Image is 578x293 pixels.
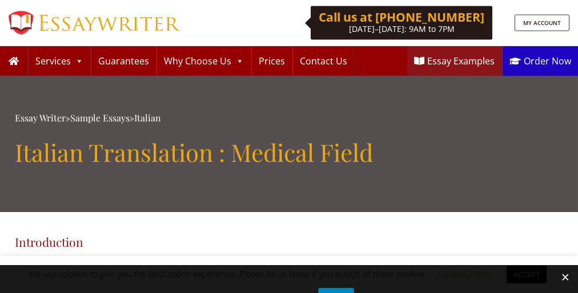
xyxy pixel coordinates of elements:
[91,46,156,76] a: Guarantees
[319,9,484,25] b: Call us at [PHONE_NUMBER]
[293,46,354,76] a: Contact Us
[70,112,130,124] a: Sample Essays
[15,138,563,166] h1: Italian Translation : Medical Field
[407,46,501,76] a: Essay Examples
[157,46,251,76] a: Why Choose Us
[15,112,66,124] a: Essay Writer
[134,112,161,124] a: Italian
[15,235,563,249] h4: Introduction
[252,46,292,76] a: Prices
[29,46,90,76] a: Services
[503,46,578,76] a: Order Now
[349,23,455,34] span: [DATE]–[DATE]: 9AM to 7PM
[515,15,569,31] a: MY ACCOUNT
[15,110,563,127] div: » »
